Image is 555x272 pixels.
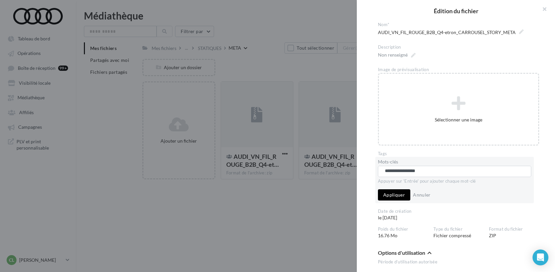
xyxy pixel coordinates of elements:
div: Fichier compressé [433,226,489,239]
span: Options d'utilisation [378,250,425,255]
h2: Édition du fichier [367,8,544,14]
div: Date de création [378,208,428,214]
button: Appliquer [378,189,410,201]
button: Annuler [410,191,433,199]
div: Appuyer sur 'Entrée' pour ajouter chaque mot-clé [378,178,531,184]
div: Open Intercom Messenger [533,249,548,265]
label: Mots-clés [378,159,398,164]
span: AUDI_VN_FIL_ROUGE_B2B_Q4-etron_CARROUSEL_STORY_META [378,28,524,37]
div: 16.76 Mo [378,226,433,239]
div: le [DATE] [378,208,433,221]
div: Description [378,44,539,50]
div: ZIP [489,226,544,239]
div: Sélectionner une image [379,116,538,123]
div: Image de prévisualisation [378,67,539,73]
div: Poids du fichier [378,226,428,232]
div: Tags [378,151,539,157]
button: Options d'utilisation [378,249,431,257]
div: Période d’utilisation autorisée [378,259,539,265]
div: Format du fichier [489,226,539,232]
span: Non renseigné [378,50,416,60]
div: Type du fichier [433,226,484,232]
